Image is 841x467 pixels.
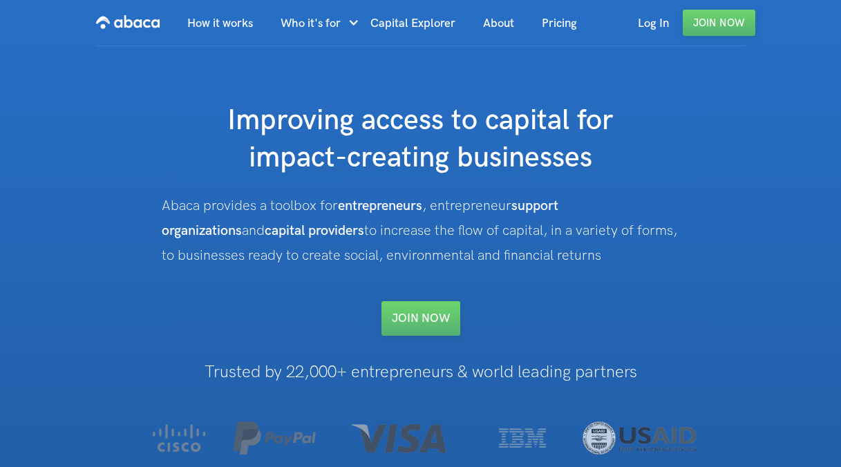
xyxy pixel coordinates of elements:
a: Join Now [683,10,755,36]
div: Abaca provides a toolbox for , entrepreneur and to increase the flow of capital, in a variety of ... [162,193,680,268]
h1: Trusted by 22,000+ entrepreneurs & world leading partners [126,363,715,381]
h1: Improving access to capital for impact-creating businesses [144,102,697,177]
a: Join NOW [381,301,460,336]
strong: capital providers [265,222,364,239]
img: Abaca logo [96,11,160,33]
strong: entrepreneurs [338,198,422,214]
